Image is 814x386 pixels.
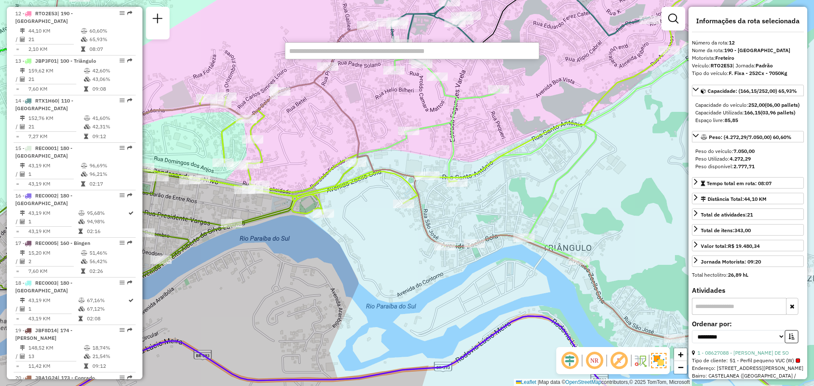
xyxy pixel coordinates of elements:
[15,85,20,93] td: =
[120,328,125,333] em: Opções
[695,117,800,124] div: Espaço livre:
[35,97,58,104] span: RTX1H60
[89,257,132,266] td: 56,42%
[86,217,128,226] td: 94,98%
[20,345,25,350] i: Distância Total
[92,114,132,122] td: 41,60%
[81,259,87,264] i: % de utilização da cubagem
[709,134,792,140] span: Peso: (4.272,29/7.050,00) 60,60%
[86,305,128,313] td: 67,12%
[20,163,25,168] i: Distância Total
[15,327,72,341] span: | 174 - [PERSON_NAME]
[674,361,687,374] a: Zoom out
[747,211,753,218] strong: 21
[695,155,800,163] div: Peso Utilizado:
[15,35,20,44] td: /
[692,177,804,189] a: Tempo total em rota: 08:07
[725,117,738,123] strong: 85,85
[678,362,683,372] span: −
[28,170,81,178] td: 1
[20,250,25,255] i: Distância Total
[538,379,539,385] span: |
[84,116,90,121] i: % de utilização do peso
[92,344,132,352] td: 18,74%
[20,354,25,359] i: Total de Atividades
[28,227,78,236] td: 43,19 KM
[81,28,87,33] i: % de utilização do peso
[35,327,57,333] span: JBF8D14
[28,122,84,131] td: 21
[20,124,25,129] i: Total de Atividades
[15,45,20,53] td: =
[92,132,132,141] td: 09:12
[84,68,90,73] i: % de utilização do peso
[729,39,735,46] strong: 12
[28,344,84,352] td: 148,52 KM
[692,364,804,372] div: Endereço: [STREET_ADDRESS][PERSON_NAME]
[692,193,804,204] a: Distância Total:44,10 KM
[120,58,125,63] em: Opções
[633,354,647,367] img: Fluxo de ruas
[35,280,57,286] span: REC0003
[78,306,85,311] i: % de utilização da cubagem
[697,350,789,356] a: 1 - 08627088 - [PERSON_NAME] DE SO
[728,272,748,278] strong: 26,89 hL
[35,10,57,17] span: RTO2E53
[514,379,692,386] div: Map data © contributors,© 2025 TomTom, Microsoft
[89,180,132,188] td: 02:17
[692,224,804,236] a: Total de itens:343,00
[28,75,84,83] td: 21
[86,209,128,217] td: 95,68%
[92,85,132,93] td: 09:08
[678,349,683,360] span: +
[584,350,605,371] span: Ocultar NR
[120,375,125,380] em: Opções
[15,240,90,246] span: 17 -
[127,98,132,103] em: Rota exportada
[92,352,132,361] td: 21,54%
[28,161,81,170] td: 43,19 KM
[785,330,798,343] button: Ordem crescente
[81,250,87,255] i: % de utilização do peso
[761,109,795,116] strong: (03,96 pallets)
[701,195,767,203] div: Distância Total:
[89,249,132,257] td: 51,46%
[35,58,57,64] span: JBP3F01
[701,242,760,250] div: Valor total:
[692,240,804,251] a: Valor total:R$ 19.480,34
[78,219,85,224] i: % de utilização da cubagem
[84,77,90,82] i: % de utilização da cubagem
[81,163,87,168] i: % de utilização do peso
[734,227,751,233] strong: 343,00
[692,17,804,25] h4: Informações da rota selecionada
[20,68,25,73] i: Distância Total
[120,240,125,245] em: Opções
[35,192,57,199] span: REC0002
[15,227,20,236] td: =
[28,305,78,313] td: 1
[89,170,132,178] td: 96,21%
[692,357,804,364] div: Tipo de cliente:
[89,161,132,170] td: 96,69%
[15,362,20,370] td: =
[128,298,134,303] i: Rota otimizada
[28,67,84,75] td: 159,62 KM
[20,306,25,311] i: Total de Atividades
[86,296,128,305] td: 67,16%
[674,348,687,361] a: Zoom in
[35,240,57,246] span: REC0005
[57,240,90,246] span: | 160 - Bingen
[692,69,804,77] div: Tipo do veículo:
[730,357,800,364] span: 51 - Perfil pequeno VUC (W)
[120,280,125,285] em: Opções
[86,227,128,236] td: 02:16
[84,124,90,129] i: % de utilização da cubagem
[81,269,85,274] i: Tempo total em rota
[15,192,72,206] span: | 180 - [GEOGRAPHIC_DATA]
[28,85,84,93] td: 7,60 KM
[692,98,804,128] div: Capacidade: (166,15/252,00) 65,93%
[516,379,536,385] a: Leaflet
[701,227,751,234] div: Total de itens:
[15,314,20,323] td: =
[28,249,81,257] td: 15,20 KM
